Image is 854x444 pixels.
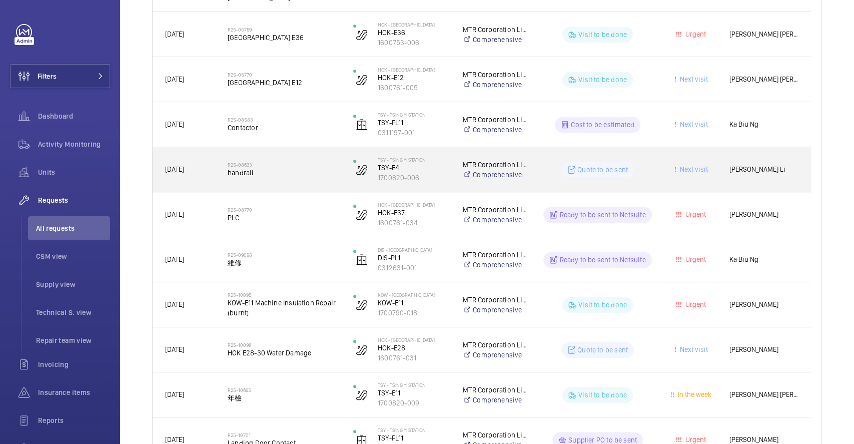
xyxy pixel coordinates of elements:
span: Urgent [683,210,706,218]
span: PLC [228,213,340,223]
span: [DATE] [165,210,184,218]
div: Press SPACE to select this row. [153,192,811,237]
p: TSY-FL11 [378,433,450,443]
a: Comprehensive [463,395,528,405]
p: MTR Corporation Limited [463,25,528,35]
h2: R25-10701 [228,432,340,438]
p: KOW-E11 [378,298,450,308]
h2: R25-09098 [228,252,340,258]
span: Dashboard [38,111,110,121]
p: HOK - [GEOGRAPHIC_DATA] [378,202,450,208]
p: Visit to be done [578,75,627,85]
p: DIS - [GEOGRAPHIC_DATA] [378,247,450,253]
span: In the week [676,390,711,398]
p: HOK-E12 [378,73,450,83]
img: escalator.svg [356,29,368,41]
p: MTR Corporation Limited [463,115,528,125]
button: Filters [10,64,110,88]
a: Comprehensive [463,125,528,135]
p: Cost to be estimated [571,120,634,130]
span: [DATE] [165,120,184,128]
span: Urgent [683,30,706,38]
span: Invoicing [38,359,110,369]
p: MTR Corporation Limited [463,340,528,350]
p: 1700820-006 [378,173,450,183]
p: 1600761-031 [378,353,450,363]
p: MTR Corporation Limited [463,385,528,395]
span: handrail [228,168,340,178]
span: 年檢 [228,393,340,403]
span: Reports [38,415,110,425]
p: 1600753-006 [378,38,450,48]
span: Technical S. view [36,307,110,317]
p: 1600761-034 [378,218,450,228]
span: Next visit [678,120,708,128]
p: MTR Corporation Limited [463,295,528,305]
h2: R25-08770 [228,207,340,213]
h2: R25-10095 [228,292,340,298]
p: MTR Corporation Limited [463,205,528,215]
span: [GEOGRAPHIC_DATA] E12 [228,78,340,88]
p: MTR Corporation Limited [463,430,528,440]
span: Contactor [228,123,340,133]
a: Comprehensive [463,215,528,225]
span: Next visit [678,165,708,173]
p: Ready to be sent to Netsuite [559,255,645,265]
img: escalator.svg [356,299,368,311]
img: escalator.svg [356,74,368,86]
h2: R25-08633 [228,162,340,168]
p: HOK-E28 [378,343,450,353]
p: TSY-FL11 [378,118,450,128]
p: 0312631-001 [378,263,450,273]
p: Visit to be done [578,30,627,40]
span: KOW-E11 Machine Insulation Repair (burnt) [228,298,340,318]
p: HOK - [GEOGRAPHIC_DATA] [378,67,450,73]
img: escalator.svg [356,164,368,176]
span: HOK E28-30 Water Damage [228,348,340,358]
span: Supply view [36,279,110,289]
img: escalator.svg [356,209,368,221]
span: CSM view [36,251,110,261]
span: [PERSON_NAME] [729,344,798,355]
span: Ka Biu Ng [729,119,798,130]
p: HOK-E36 [378,28,450,38]
p: HOK-E37 [378,208,450,218]
p: HOK - [GEOGRAPHIC_DATA] [378,22,450,28]
p: TSY - Tsing Yi Station [378,112,450,118]
img: escalator.svg [356,344,368,356]
p: DIS-PL1 [378,253,450,263]
h2: R25-05770 [228,72,340,78]
span: Urgent [683,255,706,263]
p: Ready to be sent to Netsuite [559,210,645,220]
p: TSY-E11 [378,388,450,398]
a: Comprehensive [463,170,528,180]
a: Comprehensive [463,350,528,360]
span: Urgent [683,300,706,308]
span: Repair team view [36,335,110,345]
span: [DATE] [165,345,184,353]
p: TSY-E4 [378,163,450,173]
p: MTR Corporation Limited [463,160,528,170]
span: [PERSON_NAME] [729,209,798,220]
p: Quote to be sent [577,165,628,175]
p: 0311197-001 [378,128,450,138]
p: KOW - [GEOGRAPHIC_DATA] [378,292,450,298]
p: TSY - Tsing Yi Station [378,427,450,433]
h2: R25-10098 [228,342,340,348]
p: MTR Corporation Limited [463,250,528,260]
p: TSY - Tsing Yi Station [378,382,450,388]
h2: R25-08583 [228,117,340,123]
p: Visit to be done [578,390,627,400]
span: [DATE] [165,390,184,398]
span: 維修 [228,258,340,268]
span: [PERSON_NAME] Li [729,164,798,175]
span: Ka Biu Ng [729,254,798,265]
h2: R25-05769 [228,27,340,33]
a: Comprehensive [463,80,528,90]
p: Quote to be sent [577,345,628,355]
span: [PERSON_NAME] [PERSON_NAME] [729,389,798,400]
span: [DATE] [165,255,184,263]
h2: R25-10695 [228,387,340,393]
span: [PERSON_NAME] [PERSON_NAME] [729,29,798,40]
p: 1700820-009 [378,398,450,408]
